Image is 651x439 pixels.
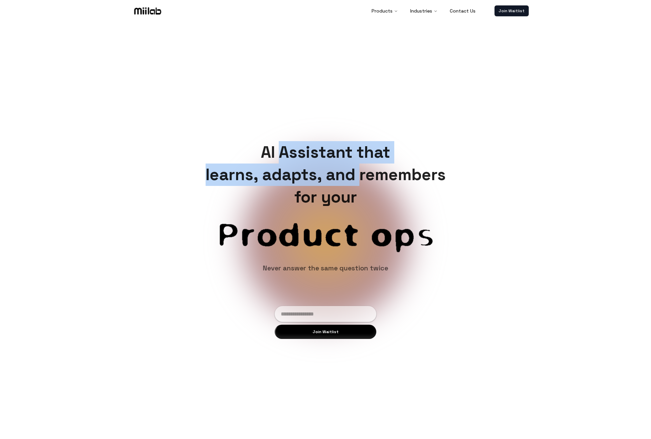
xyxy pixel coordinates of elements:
nav: Main [366,4,481,18]
img: Logo [133,6,163,16]
button: Industries [405,4,443,18]
button: Join Waitlist [275,325,376,339]
a: Join Waitlist [495,5,529,16]
a: Logo [122,6,173,16]
span: Customer service [173,219,478,284]
a: Contact Us [444,4,481,18]
button: Products [366,4,403,18]
h1: AI Assistant that learns, adapts, and remembers for your [200,141,451,208]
